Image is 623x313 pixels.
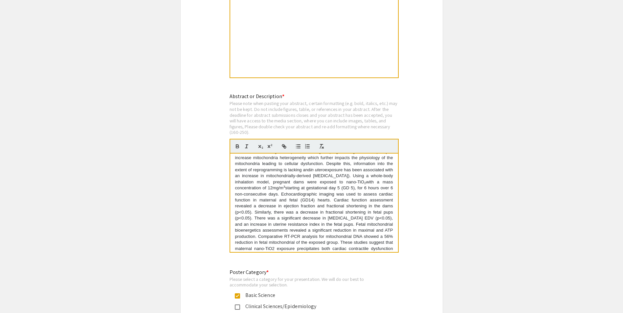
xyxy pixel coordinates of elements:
[240,291,378,299] div: Basic Science
[5,283,28,308] iframe: Chat
[310,167,325,172] em: in utero
[230,276,383,288] div: Please select a category for your presentation. We will do our best to accommodate your selection.
[230,93,284,100] mat-label: Abstract or Description
[240,303,378,310] div: Clinical Sciences/Epidemiology
[230,269,269,276] mat-label: Poster Category
[283,185,285,188] sup: 3
[364,181,366,185] sub: 2
[235,125,393,258] p: Despite the benefits of engineered nanomaterials (ENMs), maternal exposure to ENMs such as nano-[...
[230,100,399,135] div: Please note when pasting your abstract, certain formatting (e.g. bold, italics, etc.) may not be ...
